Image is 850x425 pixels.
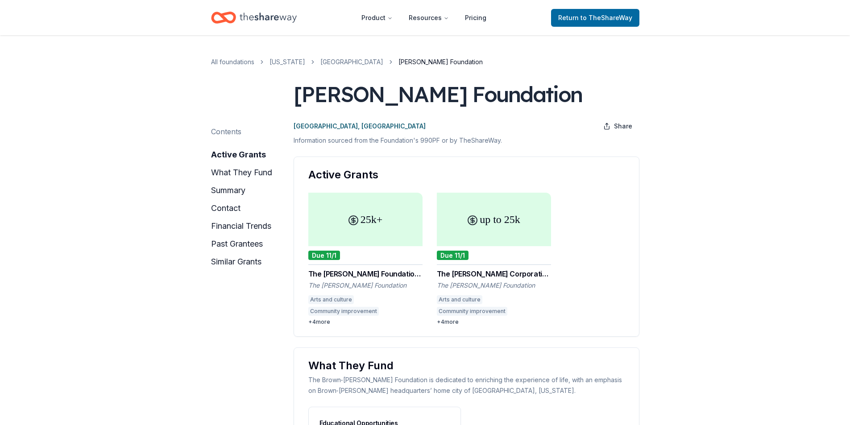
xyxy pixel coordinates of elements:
a: All foundations [211,57,254,67]
a: 25k+Due 11/1The [PERSON_NAME] Foundation GrantThe [PERSON_NAME] FoundationArts and cultureCommuni... [308,193,423,326]
button: past grantees [211,237,263,251]
button: Resources [402,9,456,27]
div: The [PERSON_NAME] Corporation Grant [437,268,551,279]
a: Pricing [458,9,493,27]
a: [US_STATE] [270,57,305,67]
div: What They Fund [308,359,625,373]
span: to TheShareWay [580,14,632,21]
div: Due 11/1 [308,251,340,260]
a: [GEOGRAPHIC_DATA] [320,57,383,67]
span: Share [614,121,632,132]
a: Home [211,7,297,28]
a: Returnto TheShareWay [551,9,639,27]
button: financial trends [211,219,271,233]
div: up to 25k [437,193,551,246]
div: Contents [211,126,241,137]
nav: breadcrumb [211,57,639,67]
div: The [PERSON_NAME] Foundation [437,281,551,290]
button: Share [596,117,639,135]
div: The [PERSON_NAME] Foundation [308,281,423,290]
span: [PERSON_NAME] Foundation [398,57,483,67]
button: similar grants [211,255,261,269]
nav: Main [354,7,493,28]
div: The Brown‑[PERSON_NAME] Foundation is dedicated to enriching the experience of life, with an emph... [308,375,625,396]
button: contact [211,201,240,215]
div: Due 11/1 [437,251,469,260]
div: Arts and culture [308,295,354,304]
div: + 4 more [308,318,423,326]
a: up to 25kDue 11/1The [PERSON_NAME] Corporation GrantThe [PERSON_NAME] FoundationArts and cultureC... [437,193,551,326]
div: Active Grants [308,168,625,182]
button: summary [211,183,245,198]
button: Product [354,9,400,27]
p: Information sourced from the Foundation's 990PF or by TheShareWay. [294,135,639,146]
button: active grants [211,148,266,162]
div: Arts and culture [437,295,482,304]
p: [GEOGRAPHIC_DATA], [GEOGRAPHIC_DATA] [294,121,426,132]
div: Community improvement [308,307,379,316]
span: Return [558,12,632,23]
div: The [PERSON_NAME] Foundation Grant [308,268,423,279]
div: + 4 more [437,318,551,326]
button: what they fund [211,165,272,180]
div: Community improvement [437,307,507,316]
div: 25k+ [308,193,423,246]
div: [PERSON_NAME] Foundation [294,82,582,107]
